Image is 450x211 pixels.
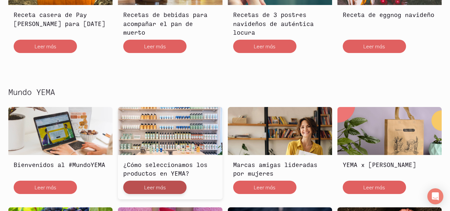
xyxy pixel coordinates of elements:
button: Leer más [343,40,406,53]
h3: Bienvenidos al #MundoYEMA [14,160,107,169]
h3: Receta de eggnog navideño [343,10,436,19]
h2: Mundo YEMA [8,88,55,96]
h3: Recetas de bebidas para acompañar el pan de muerto [123,10,217,37]
a: Marcas amigas lideradas por mujeresMarcas amigas lideradas por mujeresLeer más [228,107,332,199]
button: Leer más [233,181,296,194]
img: Bienvenidos al #MundoYEMA [8,107,113,155]
h3: Marcas amigas lideradas por mujeres [233,160,327,178]
button: Leer más [233,40,296,53]
h3: Receta casera de Pay [PERSON_NAME] para [DATE] [14,10,107,28]
img: YEMA x Polly Jiménez [337,107,442,155]
button: Leer más [123,40,187,53]
button: Leer más [14,181,77,194]
button: Leer más [123,181,187,194]
button: Leer más [343,181,406,194]
button: Leer más [14,40,77,53]
a: Bienvenidos al #MundoYEMABienvenidos al #MundoYEMALeer más [8,107,113,199]
a: ¿Cómo seleccionamos los productos en YEMA?¿Cómo seleccionamos los productos en YEMA?Leer más [118,107,222,199]
a: YEMA x Polly JiménezYEMA x [PERSON_NAME]Leer más [337,107,442,199]
h3: Recetas de 3 postres navideños de auténtica locura [233,10,327,37]
h3: YEMA x [PERSON_NAME] [343,160,436,169]
img: Marcas amigas lideradas por mujeres [228,107,332,155]
div: Open Intercom Messenger [427,188,443,204]
h3: ¿Cómo seleccionamos los productos en YEMA? [123,160,217,178]
img: ¿Cómo seleccionamos los productos en YEMA? [118,107,222,155]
